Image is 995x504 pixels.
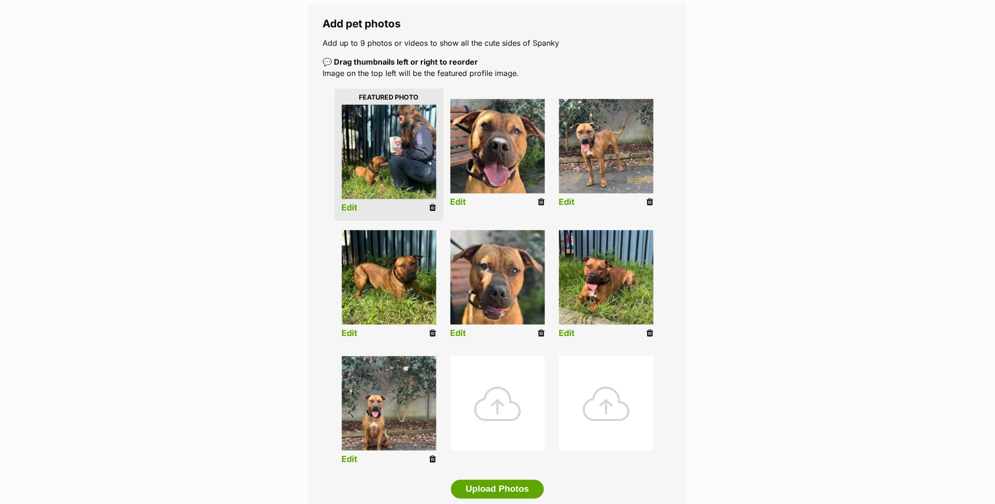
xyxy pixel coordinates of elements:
[559,328,575,338] a: Edit
[451,99,545,193] img: k7ibw4dejvatl1niouhx.jpg
[323,37,672,49] p: Add up to 9 photos or videos to show all the cute sides of Spanky
[342,454,358,464] a: Edit
[451,230,545,325] img: ugap2dflsn54v3unq7vs.jpg
[342,203,358,213] a: Edit
[451,328,467,338] a: Edit
[323,57,478,67] b: 💬 Drag thumbnails left or right to reorder
[342,356,436,451] img: fraziy0tgxk3zkx3vggp.jpg
[559,230,654,325] img: gzanhd9licuyfxbl572j.jpg
[451,197,467,207] a: Edit
[559,99,654,193] img: jnxv7dpon7ffn6wbe6ds.jpg
[342,105,436,199] img: rjrstkoe6zkpsnudk0np.jpg
[342,328,358,338] a: Edit
[323,17,672,30] legend: Add pet photos
[559,197,575,207] a: Edit
[342,230,436,325] img: cbd3ykwl6qku6hvx5ts1.jpg
[323,56,672,79] p: Image on the top left will be the featured profile image.
[451,480,544,499] button: Upload Photos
